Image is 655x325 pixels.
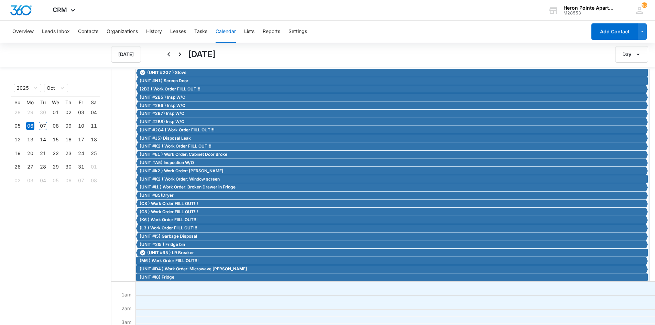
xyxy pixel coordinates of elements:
td: 2025-10-28 [36,160,49,174]
td: 2025-10-01 [49,106,62,119]
td: 2025-10-15 [49,133,62,147]
span: (UNIT #K2 ) Work Order: Window screen [140,176,220,182]
div: 05 [52,176,60,185]
div: 14 [39,136,47,144]
div: 21 [39,149,47,158]
div: 28 [13,108,22,117]
button: Next [174,49,185,60]
span: (UNIT #2C4 ) Work Order FIILL OUT!!! [140,127,215,133]
td: 2025-11-08 [87,174,100,187]
td: 2025-10-25 [87,147,100,160]
td: 2025-10-07 [36,119,49,133]
div: 29 [52,163,60,171]
td: 2025-10-02 [62,106,75,119]
button: Calendar [216,21,236,43]
span: (UNIT #I1 ) Work Order: Broken Drawer in Fridge [140,184,236,190]
span: 2am [120,305,133,311]
td: 2025-09-29 [24,106,36,119]
div: 07 [77,176,85,185]
td: 2025-09-28 [11,106,24,119]
div: 18 [90,136,98,144]
div: 09 [64,122,73,130]
div: 04 [39,176,47,185]
span: (UNIT #R5 ) LR Breaker [147,250,194,256]
span: (UNIT #B5)Dryer [140,192,174,198]
span: (UNIT #I8) Fridge [140,274,174,280]
button: Overview [12,21,34,43]
td: 2025-10-30 [62,160,75,174]
span: (UNIT #K2 ) Work Order FIILL OUT!!! [140,143,211,149]
div: (UNIT #K2 ) Work Order: Window screen [138,176,646,182]
td: 2025-10-20 [24,147,36,160]
td: 2025-10-18 [87,133,100,147]
div: 25 [90,149,98,158]
span: 2025 [17,84,39,92]
td: 2025-10-22 [49,147,62,160]
th: Mo [24,99,36,106]
div: 02 [64,108,73,117]
button: [DATE] [111,46,141,63]
div: 20 [26,149,34,158]
div: 08 [52,122,60,130]
div: 29 [26,108,34,117]
span: (UNIT #A5) Inspection W/O [140,160,194,166]
div: 07 [39,122,47,130]
div: (UNIT #k2 ) Work Order: Banister [138,168,646,174]
div: 08 [90,176,98,185]
td: 2025-10-03 [75,106,87,119]
div: account id [564,11,614,15]
td: 2025-10-17 [75,133,87,147]
button: Leads Inbox [42,21,70,43]
div: 02 [13,176,22,185]
span: CRM [53,6,67,13]
td: 2025-11-04 [36,174,49,187]
div: (L3 ) Work Order FIILL OUT!!! [138,225,646,231]
div: 22 [52,149,60,158]
div: 17 [77,136,85,144]
td: 2025-10-16 [62,133,75,147]
span: (UNIT #k2 ) Work Order: [PERSON_NAME] [140,168,223,174]
span: (K6 ) Work Order FIILL OUT!!! [140,217,198,223]
div: 27 [26,163,34,171]
div: (UNIT #D4 ) Work Order: Microwave Braker [138,266,646,272]
div: (G8 ) Work Order FIILL OUT!!! [138,209,646,215]
td: 2025-10-06 [24,119,36,133]
button: Add Contact [591,23,638,40]
div: 30 [64,163,73,171]
button: Reports [263,21,280,43]
th: We [49,99,62,106]
div: (UNIT #A5) Inspection W/O [138,160,646,166]
td: 2025-10-21 [36,147,49,160]
div: (UNIT #2C4 ) Work Order FIILL OUT!!! [138,127,646,133]
span: (UNIT #2B8) Insp W/O [140,119,184,125]
div: (C8 ) Work Order FIILL OUT!!! [138,201,646,207]
span: (C8 ) Work Order FIILL OUT!!! [140,201,198,207]
td: 2025-11-06 [62,174,75,187]
span: (UNIT #J5) Disposal Leak [140,135,191,141]
div: notifications count [642,2,647,8]
div: 11 [90,122,98,130]
span: (UNIT #I5) Garbage Disposal [140,233,197,239]
td: 2025-10-04 [87,106,100,119]
td: 2025-10-27 [24,160,36,174]
span: (G8 ) Work Order FIILL OUT!!! [140,209,198,215]
td: 2025-11-01 [87,160,100,174]
td: 2025-10-11 [87,119,100,133]
span: (UNIT #D4 ) Work Order: Microwave [PERSON_NAME] [140,266,247,272]
div: 03 [26,176,34,185]
div: (UNIT #R5 ) LR Breaker [138,250,646,256]
span: (M6 ) Work Order FIILL OUT!!! [140,258,199,264]
span: (L3 ) Work Order FIILL OUT!!! [140,225,197,231]
div: (UNIT #2B8) Insp W/O [138,119,646,125]
span: (UNIT #2B5 ) Insp W/O [140,94,185,100]
td: 2025-10-05 [11,119,24,133]
button: History [146,21,162,43]
td: 2025-11-07 [75,174,87,187]
td: 2025-10-08 [49,119,62,133]
div: 01 [52,108,60,117]
div: (UNIT #2B7) Insp W/O [138,110,646,117]
button: Lists [244,21,254,43]
span: (UNIT #2B6 ) Insp W/O [140,102,185,109]
button: Organizations [107,21,138,43]
td: 2025-10-31 [75,160,87,174]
